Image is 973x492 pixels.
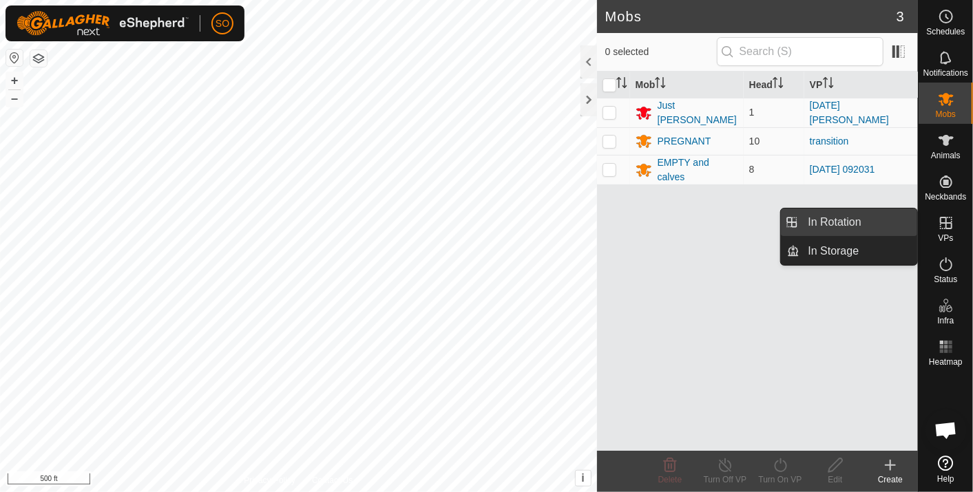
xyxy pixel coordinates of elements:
h2: Mobs [605,8,897,25]
span: Infra [937,317,954,325]
th: Head [744,72,804,98]
div: Just [PERSON_NAME] [658,98,738,127]
span: 3 [897,6,904,27]
button: + [6,72,23,89]
a: [DATE] [PERSON_NAME] [810,100,889,125]
a: In Rotation [800,208,918,236]
span: Help [937,475,954,483]
div: EMPTY and calves [658,156,738,184]
a: transition [810,136,849,147]
div: Create [863,473,918,486]
th: VP [804,72,918,98]
p-sorticon: Activate to sort [655,79,666,90]
span: In Rotation [808,214,861,231]
p-sorticon: Activate to sort [616,79,627,90]
div: Edit [808,473,863,486]
button: – [6,90,23,107]
a: Help [919,450,973,489]
span: Neckbands [925,193,966,201]
img: Gallagher Logo [17,11,189,36]
div: Turn On VP [753,473,808,486]
button: Map Layers [30,50,47,67]
input: Search (S) [717,37,883,66]
div: Turn Off VP [698,473,753,486]
div: Open chat [925,409,967,451]
p-sorticon: Activate to sort [773,79,784,90]
span: Status [934,275,957,284]
span: Heatmap [929,358,963,366]
li: In Rotation [781,208,917,236]
a: In Storage [800,237,918,265]
th: Mob [630,72,744,98]
button: Reset Map [6,50,23,66]
span: Animals [931,151,961,160]
span: Mobs [936,110,956,118]
span: VPs [938,234,953,242]
span: In Storage [808,243,859,259]
span: 0 selected [605,45,717,59]
span: 8 [749,164,755,175]
a: Contact Us [312,474,353,486]
a: [DATE] 092031 [810,164,875,175]
span: Notifications [923,69,968,77]
span: i [581,472,584,484]
a: Privacy Policy [244,474,295,486]
p-sorticon: Activate to sort [823,79,834,90]
div: PREGNANT [658,134,711,149]
span: SO [216,17,229,31]
button: i [576,471,591,486]
span: 10 [749,136,760,147]
span: Delete [658,475,682,484]
span: 1 [749,107,755,118]
li: In Storage [781,237,917,265]
span: Schedules [926,28,965,36]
